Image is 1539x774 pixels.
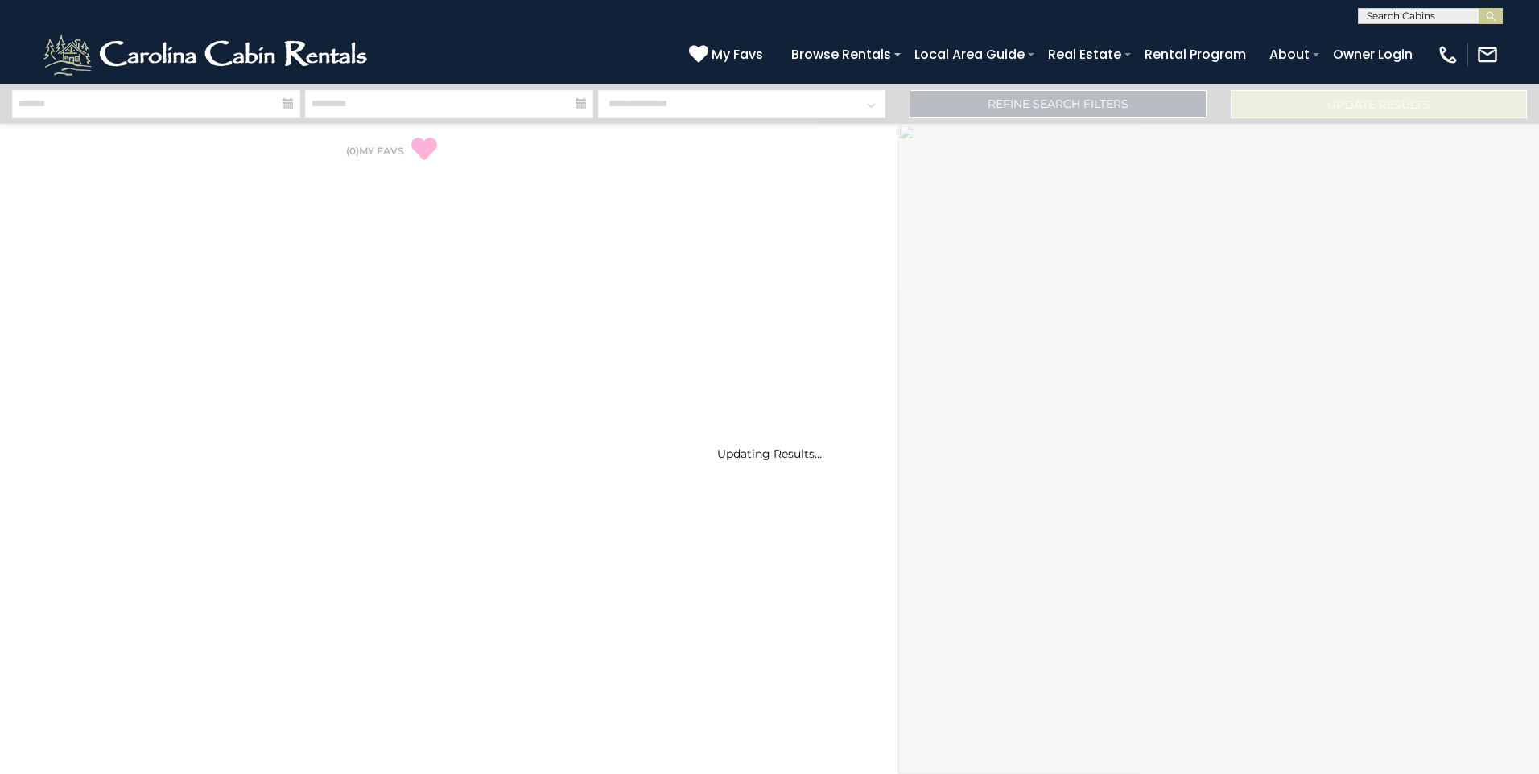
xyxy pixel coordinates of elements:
a: Rental Program [1137,40,1254,68]
a: Real Estate [1040,40,1129,68]
span: My Favs [712,44,763,64]
a: Local Area Guide [906,40,1033,68]
a: Owner Login [1325,40,1421,68]
a: About [1261,40,1318,68]
a: My Favs [689,44,767,65]
a: Browse Rentals [783,40,899,68]
img: phone-regular-white.png [1437,43,1459,66]
img: White-1-2.png [40,31,374,79]
img: mail-regular-white.png [1476,43,1499,66]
